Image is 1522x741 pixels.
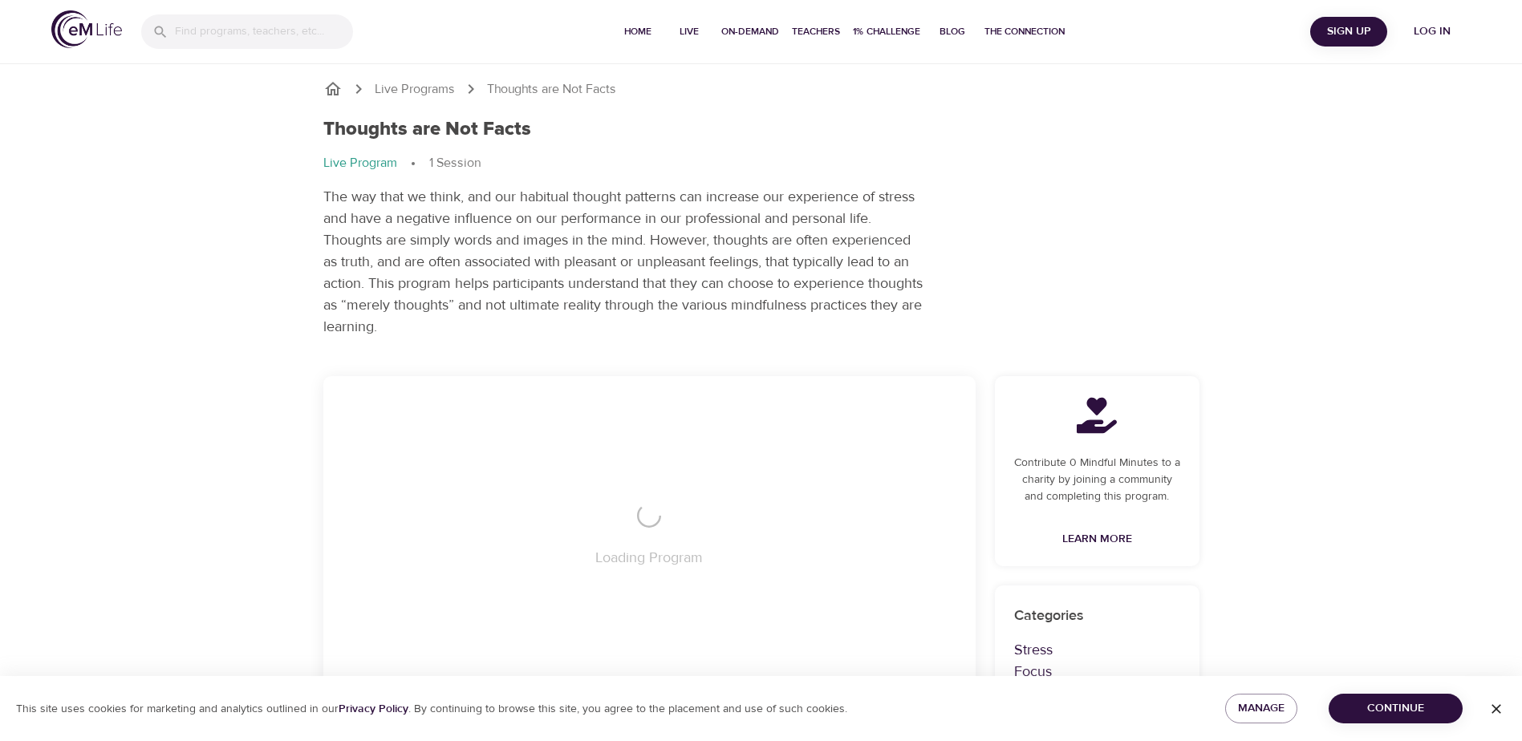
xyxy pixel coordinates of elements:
span: Sign Up [1317,22,1381,42]
span: 1% Challenge [853,23,920,40]
p: Live Program [323,154,397,172]
a: Privacy Policy [339,702,408,716]
nav: breadcrumb [323,79,1199,99]
span: Teachers [792,23,840,40]
p: Thoughts are Not Facts [487,80,616,99]
p: The way that we think, and our habitual thought patterns can increase our experience of stress an... [323,186,925,338]
h1: Thoughts are Not Facts [323,118,531,141]
p: Stress [1014,639,1180,661]
nav: breadcrumb [323,154,1199,173]
button: Manage [1225,694,1297,723]
span: The Connection [984,23,1065,40]
p: Contribute 0 Mindful Minutes to a charity by joining a community and completing this program. [1014,455,1180,505]
span: Log in [1400,22,1464,42]
a: Live Programs [375,80,455,99]
button: Continue [1329,694,1463,723]
p: Categories [1014,605,1180,626]
input: Find programs, teachers, etc... [175,14,353,49]
p: Loading Program [595,547,703,569]
img: logo [51,10,122,48]
span: Continue [1341,698,1450,719]
button: Sign Up [1310,17,1387,47]
span: Manage [1238,698,1285,719]
p: 1 Session [429,154,481,172]
a: Learn More [1056,524,1138,554]
span: Home [619,23,657,40]
span: Learn More [1062,529,1132,549]
button: Log in [1394,17,1471,47]
span: Live [670,23,708,40]
span: Blog [933,23,972,40]
span: On-Demand [721,23,779,40]
p: Focus [1014,661,1180,682]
